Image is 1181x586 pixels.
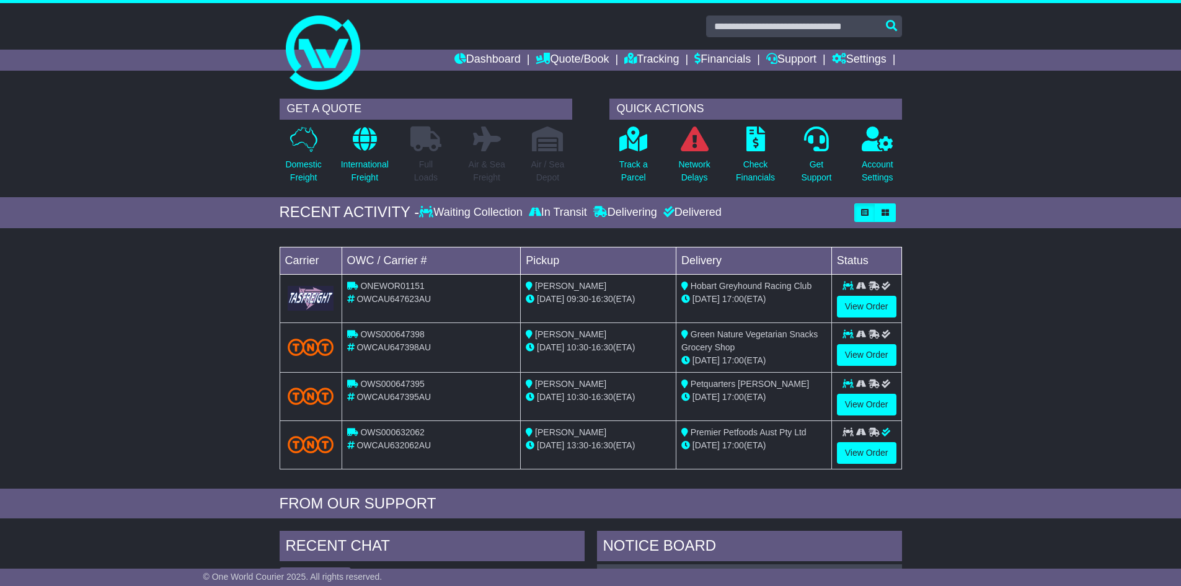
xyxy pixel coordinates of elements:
[360,329,425,339] span: OWS000647398
[285,158,321,184] p: Domestic Freight
[535,427,606,437] span: [PERSON_NAME]
[862,158,893,184] p: Account Settings
[340,126,389,191] a: InternationalFreight
[837,442,896,464] a: View Order
[356,440,431,450] span: OWCAU632062AU
[526,206,590,220] div: In Transit
[832,50,887,71] a: Settings
[678,158,710,184] p: Network Delays
[692,392,720,402] span: [DATE]
[691,427,807,437] span: Premier Petfoods Aust Pty Ltd
[691,379,809,389] span: Petquarters [PERSON_NAME]
[691,281,812,291] span: Hobart Greyhound Racing Club
[341,158,389,184] p: International Freight
[692,355,720,365] span: [DATE]
[800,126,832,191] a: GetSupport
[837,394,896,415] a: View Order
[678,126,710,191] a: NetworkDelays
[288,388,334,404] img: TNT_Domestic.png
[681,439,826,452] div: (ETA)
[419,206,525,220] div: Waiting Collection
[285,126,322,191] a: DomesticFreight
[356,392,431,402] span: OWCAU647395AU
[567,294,588,304] span: 09:30
[736,158,775,184] p: Check Financials
[203,572,383,582] span: © One World Courier 2025. All rights reserved.
[831,247,901,274] td: Status
[288,286,334,310] img: GetCarrierServiceLogo
[591,440,613,450] span: 16:30
[521,247,676,274] td: Pickup
[609,99,902,120] div: QUICK ACTIONS
[535,281,606,291] span: [PERSON_NAME]
[591,392,613,402] span: 16:30
[676,247,831,274] td: Delivery
[735,126,776,191] a: CheckFinancials
[342,247,521,274] td: OWC / Carrier #
[526,293,671,306] div: - (ETA)
[535,379,606,389] span: [PERSON_NAME]
[526,391,671,404] div: - (ETA)
[469,158,505,184] p: Air & Sea Freight
[526,439,671,452] div: - (ETA)
[360,281,424,291] span: ONEWOR01151
[280,531,585,564] div: RECENT CHAT
[360,427,425,437] span: OWS000632062
[722,440,744,450] span: 17:00
[280,99,572,120] div: GET A QUOTE
[722,294,744,304] span: 17:00
[356,294,431,304] span: OWCAU647623AU
[766,50,816,71] a: Support
[722,355,744,365] span: 17:00
[722,392,744,402] span: 17:00
[356,342,431,352] span: OWCAU647398AU
[567,342,588,352] span: 10:30
[660,206,722,220] div: Delivered
[537,440,564,450] span: [DATE]
[535,329,606,339] span: [PERSON_NAME]
[681,293,826,306] div: (ETA)
[410,158,441,184] p: Full Loads
[619,158,648,184] p: Track a Parcel
[619,126,648,191] a: Track aParcel
[526,341,671,354] div: - (ETA)
[681,354,826,367] div: (ETA)
[454,50,521,71] a: Dashboard
[567,392,588,402] span: 10:30
[567,440,588,450] span: 13:30
[360,379,425,389] span: OWS000647395
[280,247,342,274] td: Carrier
[597,531,902,564] div: NOTICE BOARD
[280,495,902,513] div: FROM OUR SUPPORT
[692,294,720,304] span: [DATE]
[861,126,894,191] a: AccountSettings
[288,339,334,355] img: TNT_Domestic.png
[537,342,564,352] span: [DATE]
[537,294,564,304] span: [DATE]
[681,391,826,404] div: (ETA)
[837,296,896,317] a: View Order
[591,342,613,352] span: 16:30
[837,344,896,366] a: View Order
[288,436,334,453] img: TNT_Domestic.png
[624,50,679,71] a: Tracking
[280,203,420,221] div: RECENT ACTIVITY -
[694,50,751,71] a: Financials
[591,294,613,304] span: 16:30
[536,50,609,71] a: Quote/Book
[681,329,818,352] span: Green Nature Vegetarian Snacks Grocery Shop
[590,206,660,220] div: Delivering
[692,440,720,450] span: [DATE]
[801,158,831,184] p: Get Support
[531,158,565,184] p: Air / Sea Depot
[537,392,564,402] span: [DATE]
